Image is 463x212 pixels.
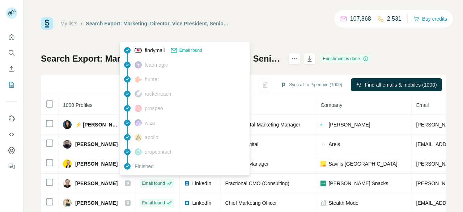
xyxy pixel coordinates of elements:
[145,76,159,83] span: hunter
[6,144,17,157] button: Dashboard
[75,141,118,148] span: [PERSON_NAME]
[328,121,370,128] span: [PERSON_NAME]
[328,180,388,187] span: [PERSON_NAME] Snacks
[145,90,171,97] span: rocketreach
[145,105,163,112] span: prospeo
[145,134,158,141] span: apollo
[63,102,93,108] span: 1000 Profiles
[184,180,190,186] img: LinkedIn logo
[413,14,447,24] button: Buy credits
[86,20,230,27] div: Search Export: Marketing, Director, Vice President, Senior, Entry Level, Experienced Manager, [GE...
[6,30,17,43] button: Quick start
[6,46,17,59] button: Search
[6,78,17,91] button: My lists
[135,61,142,68] img: provider leadmagic logo
[6,112,17,125] button: Use Surfe on LinkedIn
[135,119,142,126] img: provider wiza logo
[320,102,342,108] span: Company
[365,81,437,88] span: Find all emails & mobiles (1000)
[145,47,165,54] span: findymail
[142,180,165,187] span: Email found
[75,180,118,187] span: [PERSON_NAME]
[135,134,142,141] img: provider apollo logo
[6,62,17,75] button: Enrich CSV
[135,163,154,170] span: Finished
[225,200,277,206] span: Chief Marketing Officer
[135,47,142,54] img: provider findymail logo
[328,141,340,148] span: Areis
[75,160,118,167] span: [PERSON_NAME]
[60,21,77,26] a: My lists
[6,160,17,173] button: Feedback
[41,53,282,65] h1: Search Export: Marketing, Director, Vice President, Senior, Entry Level, Experienced Manager, [GE...
[63,159,72,168] img: Avatar
[145,148,171,155] span: dropcontact
[135,105,142,112] img: provider prospeo logo
[184,200,190,206] img: LinkedIn logo
[63,199,72,207] img: Avatar
[145,119,155,126] span: wiza
[351,78,442,91] button: Find all emails & mobiles (1000)
[142,200,165,206] span: Email found
[41,17,53,30] img: Surfe Logo
[192,180,211,187] span: LinkedIn
[387,14,402,23] p: 2,531
[63,179,72,188] img: Avatar
[6,128,17,141] button: Use Surfe API
[145,61,168,68] span: leadmagic
[135,148,142,155] img: provider dropcontact logo
[63,140,72,149] img: Avatar
[179,47,202,54] span: Email found
[289,53,300,65] button: actions
[320,180,326,186] img: company-logo
[350,14,371,23] p: 107,868
[320,124,326,125] img: company-logo
[75,121,118,128] span: ⚡️ [PERSON_NAME]
[320,161,326,167] img: company-logo
[320,141,326,147] img: company-logo
[135,76,142,83] img: provider hunter logo
[81,20,82,27] li: /
[328,160,397,167] span: Savills [GEOGRAPHIC_DATA]
[275,79,347,90] button: Sync all to Pipedrive (1000)
[192,199,211,207] span: LinkedIn
[320,54,371,63] div: Enrichment is done
[328,199,358,207] span: Stealth Mode
[225,180,289,186] span: Fractional CMO (Consulting)
[75,199,118,207] span: [PERSON_NAME]
[135,90,142,97] img: provider rocketreach logo
[225,122,300,128] span: Global Digital Marketing Manager
[63,120,72,129] img: Avatar
[416,102,429,108] span: Email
